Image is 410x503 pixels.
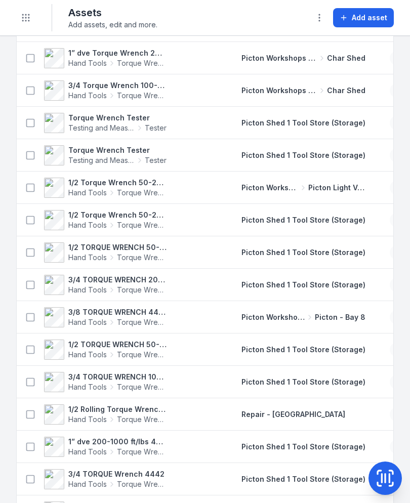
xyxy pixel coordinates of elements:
span: Hand Tools [68,479,107,489]
span: Testing and Measurement [68,123,135,133]
strong: 1/2 Rolling Torque Wrench 2065 [68,404,167,414]
span: Torque Wrench [117,317,167,327]
a: 3/4 TORQUE WRENCH 100-600 ft/lbs 4447Hand ToolsTorque Wrench [44,372,167,392]
a: 3/8 TORQUE WRENCH 4444Hand ToolsTorque Wrench [44,307,167,327]
span: Picton Shed 1 Tool Store (Storage) [241,118,365,127]
span: Picton Workshops & Bays [241,183,299,193]
span: Hand Tools [68,220,107,230]
span: Picton Shed 1 Tool Store (Storage) [241,151,365,159]
strong: 1/2 TORQUE WRENCH 50-250 ft/lbs 1776 [68,340,167,350]
span: Torque Wrench [117,220,167,230]
span: Hand Tools [68,91,107,101]
span: Picton Workshops & Bays [241,53,317,63]
a: 1” dve 200-1000 ft/lbs 4446Hand ToolsTorque Wrench [44,437,167,457]
span: Hand Tools [68,447,107,457]
span: Picton Shed 1 Tool Store (Storage) [241,345,365,354]
a: 1/2 Torque Wrench 50-250 ft/lbs 4445Hand ToolsTorque Wrench [44,178,167,198]
a: Torque Wrench TesterTesting and MeasurementTester [44,145,167,165]
span: Picton Workshops & Bays [241,86,317,96]
a: Picton Workshops & BaysChar Shed [241,53,365,63]
span: Torque Wrench [117,447,167,457]
span: Picton - Bay 8 [315,312,365,322]
strong: 1” dve 200-1000 ft/lbs 4446 [68,437,167,447]
span: Hand Tools [68,58,107,68]
a: Picton Shed 1 Tool Store (Storage) [241,474,365,484]
strong: 3/8 TORQUE WRENCH 4444 [68,307,167,317]
span: Hand Tools [68,188,107,198]
span: Picton Light Vehicle Bay [308,183,365,193]
span: Picton Shed 1 Tool Store (Storage) [241,442,365,451]
span: Repair - [GEOGRAPHIC_DATA] [241,410,345,418]
span: Hand Tools [68,317,107,327]
a: 1/2 Rolling Torque Wrench 2065Hand ToolsTorque Wrench [44,404,167,425]
span: Add asset [352,13,387,23]
span: Torque Wrench [117,350,167,360]
a: Picton Shed 1 Tool Store (Storage) [241,377,365,387]
a: Picton Workshops & BaysPicton - Bay 8 [241,312,365,322]
a: Picton Shed 1 Tool Store (Storage) [241,118,365,128]
a: 3/4 Torque Wrench 100-600 ft/lbs 4575Hand ToolsTorque Wrench [44,80,167,101]
span: Picton Shed 1 Tool Store (Storage) [241,378,365,386]
span: Hand Tools [68,285,107,295]
span: Torque Wrench [117,91,167,101]
a: Picton Shed 1 Tool Store (Storage) [241,442,365,452]
span: Torque Wrench [117,58,167,68]
a: Picton Shed 1 Tool Store (Storage) [241,280,365,290]
a: Picton Shed 1 Tool Store (Storage) [241,215,365,225]
strong: 3/4 TORQUE Wrench 4442 [68,469,167,479]
span: Char Shed [327,86,365,96]
a: Picton Workshops & BaysPicton Light Vehicle Bay [241,183,365,193]
span: Tester [145,123,167,133]
span: Torque Wrench [117,414,167,425]
a: 1/2 TORQUE WRENCH 50-250 ft/lbs 4545Hand ToolsTorque Wrench [44,242,167,263]
span: Hand Tools [68,253,107,263]
span: Torque Wrench [117,382,167,392]
a: 1/2 Torque Wrench 50-250 ft/lbs 1221500719Hand ToolsTorque Wrench [44,210,167,230]
a: 1/2 TORQUE WRENCH 50-250 ft/lbs 1776Hand ToolsTorque Wrench [44,340,167,360]
h2: Assets [68,6,157,20]
span: Tester [145,155,167,165]
strong: 1” dve Torque Wrench 200-1000 ft/lbs 4572 [68,48,167,58]
span: Char Shed [327,53,365,63]
button: Toggle navigation [16,8,35,27]
strong: Torque Wrench Tester [68,145,167,155]
a: 3/4 TORQUE Wrench 4442Hand ToolsTorque Wrench [44,469,167,489]
strong: 1/2 Torque Wrench 50-250 ft/lbs 4445 [68,178,167,188]
a: Picton Shed 1 Tool Store (Storage) [241,247,365,258]
strong: 3/4 Torque Wrench 100-600 ft/lbs 4575 [68,80,167,91]
a: Picton Shed 1 Tool Store (Storage) [241,345,365,355]
span: Torque Wrench [117,285,167,295]
span: Torque Wrench [117,253,167,263]
a: Picton Shed 1 Tool Store (Storage) [241,150,365,160]
span: Picton Workshops & Bays [241,312,305,322]
strong: 1/2 Torque Wrench 50-250 ft/lbs 1221500719 [68,210,167,220]
span: Testing and Measurement [68,155,135,165]
span: Picton Shed 1 Tool Store (Storage) [241,248,365,257]
button: Add asset [333,8,394,27]
strong: Torque Wrench Tester [68,113,167,123]
span: Picton Shed 1 Tool Store (Storage) [241,280,365,289]
span: Hand Tools [68,350,107,360]
span: Torque Wrench [117,479,167,489]
span: Hand Tools [68,414,107,425]
span: Hand Tools [68,382,107,392]
span: Add assets, edit and more. [68,20,157,30]
a: Picton Workshops & BaysChar Shed [241,86,365,96]
strong: 3/4 TORQUE WRENCH 200/600 ft/lbs 1115804118 [68,275,167,285]
span: Torque Wrench [117,188,167,198]
a: Repair - [GEOGRAPHIC_DATA] [241,409,345,420]
strong: 1/2 TORQUE WRENCH 50-250 ft/lbs 4545 [68,242,167,253]
a: 1” dve Torque Wrench 200-1000 ft/lbs 4572Hand ToolsTorque Wrench [44,48,167,68]
a: 3/4 TORQUE WRENCH 200/600 ft/lbs 1115804118Hand ToolsTorque Wrench [44,275,167,295]
a: Torque Wrench TesterTesting and MeasurementTester [44,113,167,133]
strong: 3/4 TORQUE WRENCH 100-600 ft/lbs 4447 [68,372,167,382]
span: Picton Shed 1 Tool Store (Storage) [241,475,365,483]
span: Picton Shed 1 Tool Store (Storage) [241,216,365,224]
